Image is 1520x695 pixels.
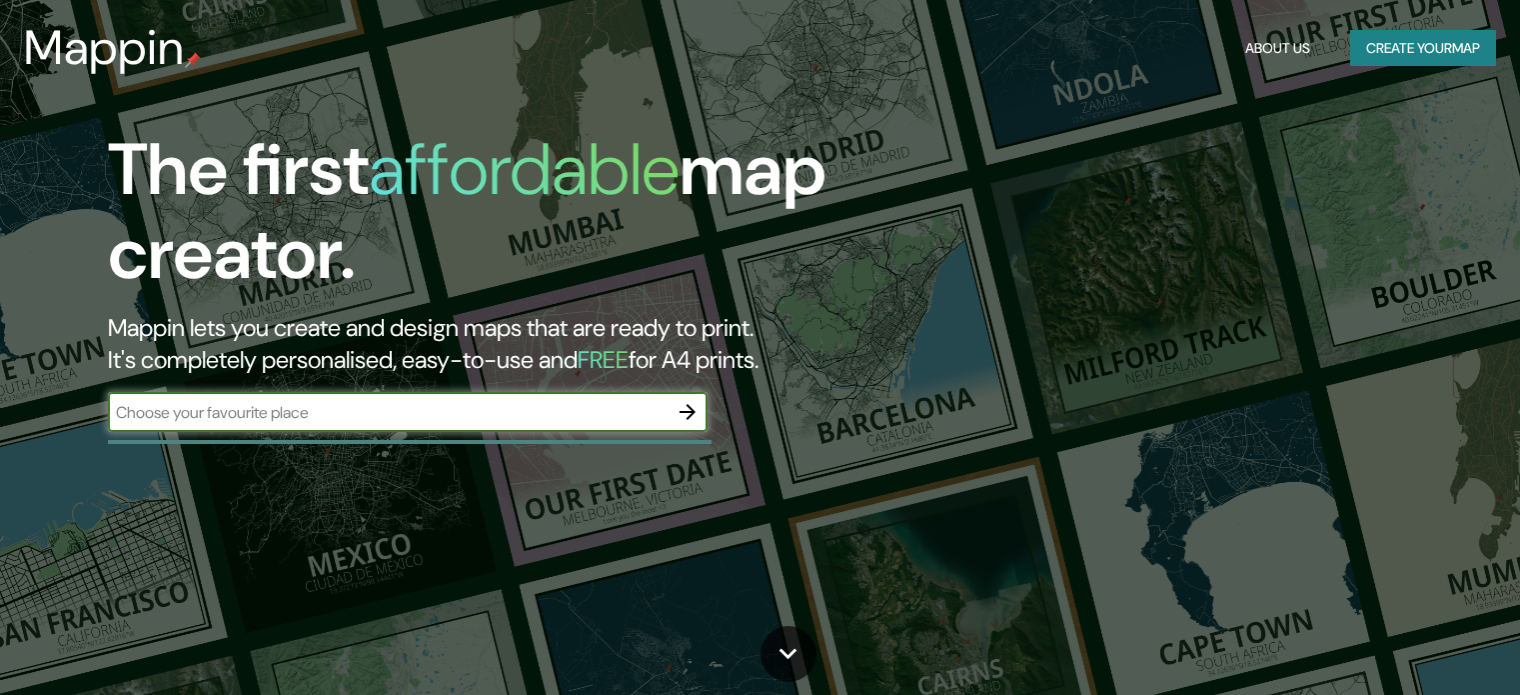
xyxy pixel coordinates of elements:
img: mappin-pin [185,52,201,68]
h1: affordable [369,123,680,216]
button: Create yourmap [1350,30,1496,67]
button: About Us [1237,30,1318,67]
h1: The first map creator. [108,128,868,312]
h2: Mappin lets you create and design maps that are ready to print. It's completely personalised, eas... [108,312,868,376]
iframe: Help widget launcher [1342,617,1498,673]
h5: FREE [578,344,629,375]
input: Choose your favourite place [108,401,668,424]
h3: Mappin [24,20,185,76]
